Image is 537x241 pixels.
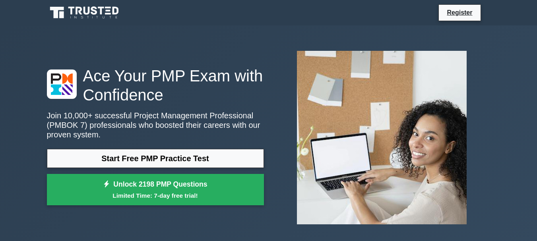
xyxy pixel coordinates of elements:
small: Limited Time: 7-day free trial! [57,191,254,200]
a: Start Free PMP Practice Test [47,149,264,168]
h1: Ace Your PMP Exam with Confidence [47,66,264,104]
a: Unlock 2198 PMP QuestionsLimited Time: 7-day free trial! [47,174,264,206]
p: Join 10,000+ successful Project Management Professional (PMBOK 7) professionals who boosted their... [47,111,264,139]
a: Register [442,8,477,17]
